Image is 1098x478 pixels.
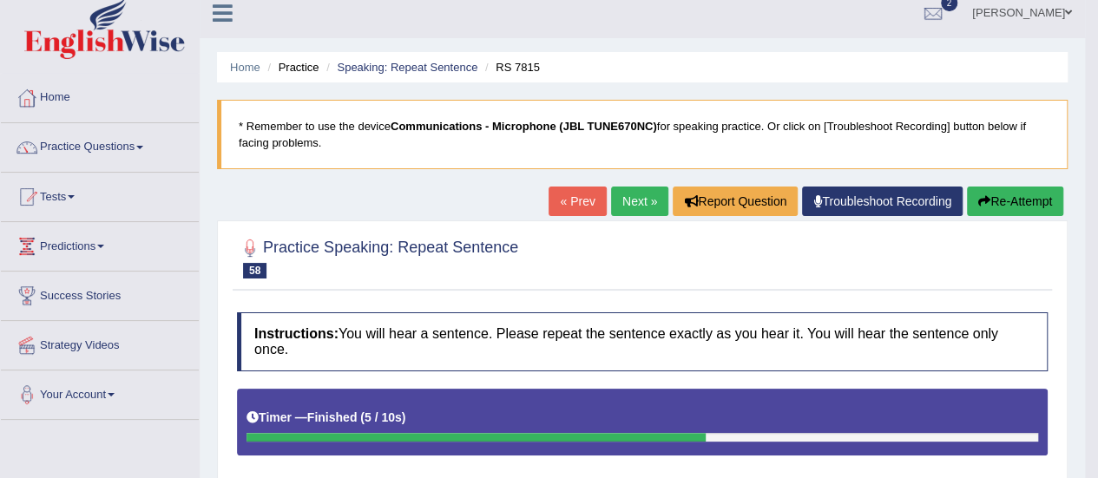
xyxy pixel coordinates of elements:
b: Communications - Microphone (JBL TUNE670NC) [391,120,657,133]
button: Re-Attempt [967,187,1063,216]
li: RS 7815 [481,59,540,75]
h5: Timer — [247,411,405,424]
a: Home [230,61,260,74]
b: Finished [307,410,358,424]
a: Success Stories [1,272,199,315]
a: « Prev [549,187,606,216]
h2: Practice Speaking: Repeat Sentence [237,235,518,278]
a: Next » [611,187,668,216]
b: ( [360,410,365,424]
a: Troubleshoot Recording [802,187,963,216]
a: Your Account [1,370,199,414]
li: Practice [263,59,319,75]
a: Predictions [1,222,199,265]
button: Report Question [673,187,798,216]
a: Strategy Videos [1,321,199,364]
h4: You will hear a sentence. Please repeat the sentence exactly as you hear it. You will hear the se... [237,312,1048,370]
a: Home [1,74,199,117]
blockquote: * Remember to use the device for speaking practice. Or click on [Troubleshoot Recording] button b... [217,100,1068,169]
a: Practice Questions [1,123,199,167]
b: 5 / 10s [365,410,402,424]
b: Instructions: [254,326,339,341]
b: ) [402,410,406,424]
a: Tests [1,173,199,216]
a: Speaking: Repeat Sentence [337,61,477,74]
span: 58 [243,263,266,278]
